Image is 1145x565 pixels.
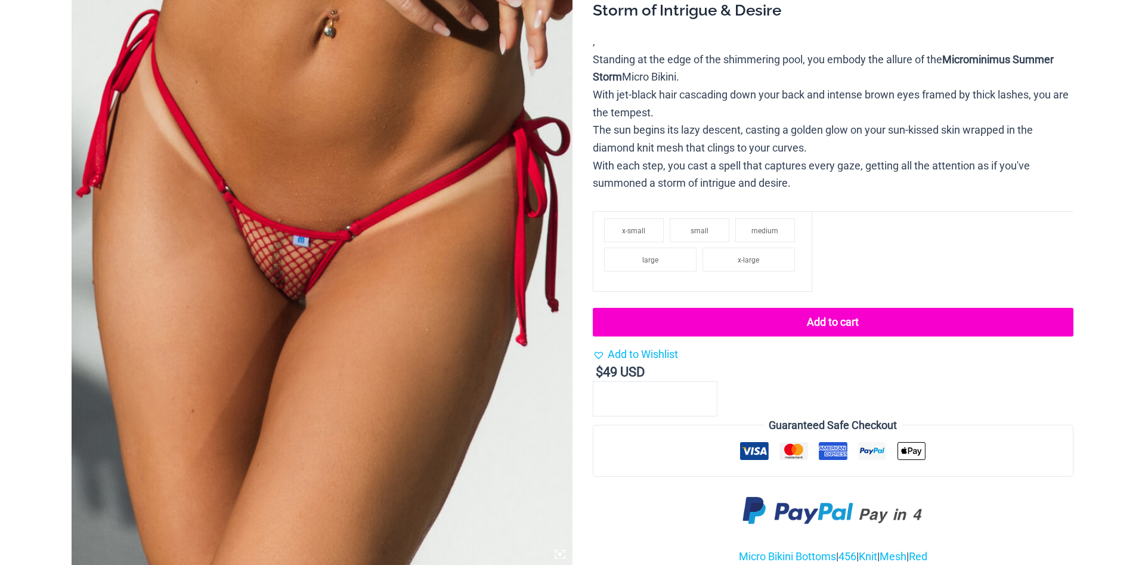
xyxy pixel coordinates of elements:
[593,51,1073,193] p: Standing at the edge of the shimmering pool, you embody the allure of the Micro Bikini. With jet-...
[604,248,697,271] li: large
[691,227,708,235] span: small
[593,1,1073,21] h3: Storm of Intrigue & Desire
[593,53,1054,84] b: Microminimus Summer Storm
[593,1,1073,192] div: ,
[604,218,664,242] li: x-small
[735,218,795,242] li: medium
[838,550,856,563] a: 456
[622,227,645,235] span: x-small
[738,256,759,264] span: x-large
[593,381,717,416] input: Product quantity
[593,308,1073,336] button: Add to cart
[859,550,877,563] a: Knit
[764,416,902,434] legend: Guaranteed Safe Checkout
[596,365,645,379] bdi: 49 USD
[670,218,729,242] li: small
[642,256,658,264] span: large
[608,348,678,360] span: Add to Wishlist
[596,365,603,379] span: $
[739,550,836,563] a: Micro Bikini Bottoms
[751,227,778,235] span: medium
[593,345,678,363] a: Add to Wishlist
[880,550,906,563] a: Mesh
[703,248,795,271] li: x-large
[909,550,927,563] a: Red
